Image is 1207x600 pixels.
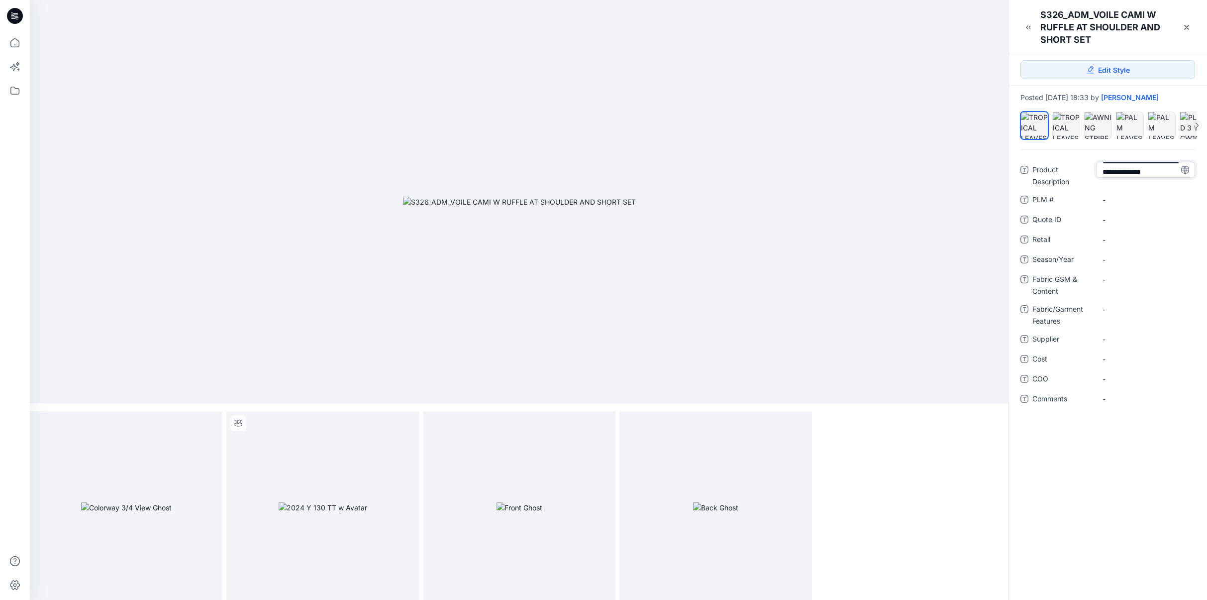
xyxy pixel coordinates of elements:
[1116,112,1144,139] div: PALM LEAVES V2 CW3
[1032,234,1092,247] span: Retail
[1084,112,1112,139] div: AWNING STRIPE
[1052,112,1080,139] div: TROPICAL LEAVES V2 CW1
[1103,254,1189,265] span: -
[1032,353,1092,367] span: Cost
[1032,194,1092,208] span: PLM #
[1103,304,1189,315] span: -
[1103,394,1189,404] span: -
[1032,164,1092,188] span: Product Description
[1020,94,1195,102] div: Posted [DATE] 18:33 by
[1032,214,1092,228] span: Quote ID
[1032,253,1092,267] span: Season/Year
[1103,354,1189,364] span: -
[1020,60,1195,79] a: Edit Style
[1103,235,1189,245] span: -
[1020,19,1036,35] button: Minimize
[1148,112,1176,139] div: PALM LEAVES V2 CW1
[1032,373,1092,387] span: COO
[1103,195,1189,205] span: -
[693,502,738,513] img: Back Ghost
[1040,8,1177,46] div: S326_ADM_VOILE CAMI W RUFFLE AT SHOULDER AND SHORT SET
[1032,273,1092,297] span: Fabric GSM & Content
[497,502,542,513] img: Front Ghost
[1101,94,1159,102] a: [PERSON_NAME]
[403,197,636,207] img: S326_ADM_VOILE CAMI W RUFFLE AT SHOULDER AND SHORT SET
[1179,19,1195,35] a: Close Style Presentation
[1020,112,1048,139] div: TROPICAL LEAVES V2 CW2
[1103,215,1189,225] span: -
[279,502,367,513] img: 2024 Y 130 TT w Avatar
[1032,393,1092,407] span: Comments
[1032,333,1092,347] span: Supplier
[1103,374,1189,384] span: -
[1103,274,1189,285] span: -
[1098,65,1130,75] span: Edit Style
[1103,334,1189,345] span: -
[1032,303,1092,327] span: Fabric/Garment Features
[81,502,172,513] img: Colorway 3/4 View Ghost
